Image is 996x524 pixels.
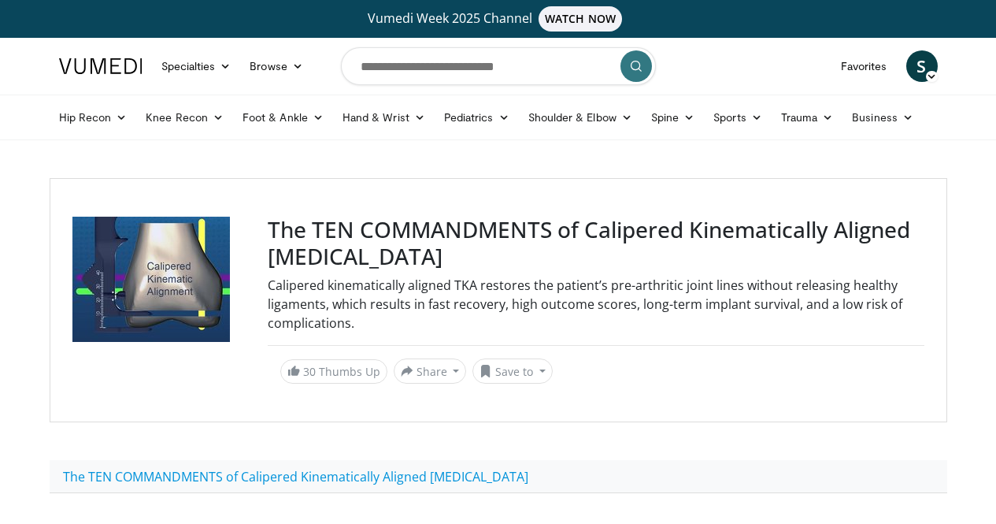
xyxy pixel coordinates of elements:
[240,50,313,82] a: Browse
[831,50,897,82] a: Favorites
[394,359,467,384] button: Share
[519,102,642,133] a: Shoulder & Elbow
[152,50,241,82] a: Specialties
[341,47,656,85] input: Search topics, interventions
[842,102,923,133] a: Business
[50,460,542,493] a: The TEN COMMANDMENTS of Calipered Kinematically Aligned [MEDICAL_DATA]
[268,276,924,333] div: Calipered kinematically aligned TKA restores the patient’s pre-arthritic joint lines without rele...
[50,102,137,133] a: Hip Recon
[303,364,316,379] span: 30
[472,359,553,384] button: Save to
[772,102,843,133] a: Trauma
[61,6,935,32] a: Vumedi Week 2025 ChannelWATCH NOW
[642,102,704,133] a: Spine
[906,50,938,82] a: S
[435,102,519,133] a: Pediatrics
[268,217,924,269] h3: The TEN COMMANDMENTS of Calipered Kinematically Aligned [MEDICAL_DATA]
[539,6,622,32] span: WATCH NOW
[333,102,435,133] a: Hand & Wrist
[59,58,143,74] img: VuMedi Logo
[136,102,233,133] a: Knee Recon
[280,359,387,384] a: 30 Thumbs Up
[233,102,333,133] a: Foot & Ankle
[704,102,772,133] a: Sports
